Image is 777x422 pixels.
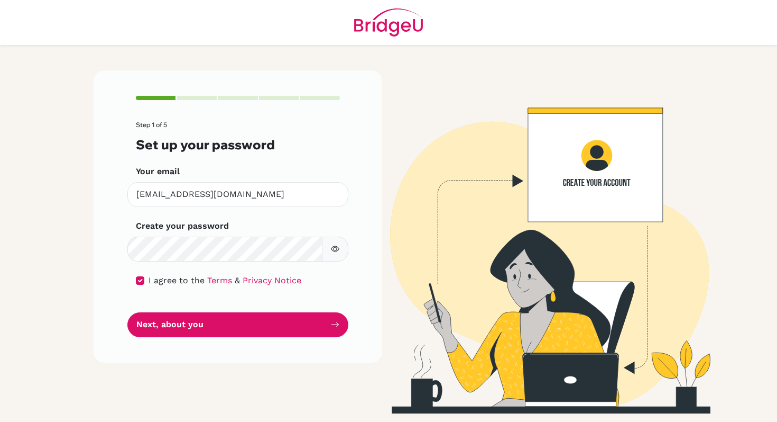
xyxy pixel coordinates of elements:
[136,137,340,152] h3: Set up your password
[149,275,205,285] span: I agree to the
[235,275,240,285] span: &
[207,275,232,285] a: Terms
[127,182,348,207] input: Insert your email*
[136,220,229,232] label: Create your password
[127,312,348,337] button: Next, about you
[136,121,167,129] span: Step 1 of 5
[243,275,301,285] a: Privacy Notice
[136,165,180,178] label: Your email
